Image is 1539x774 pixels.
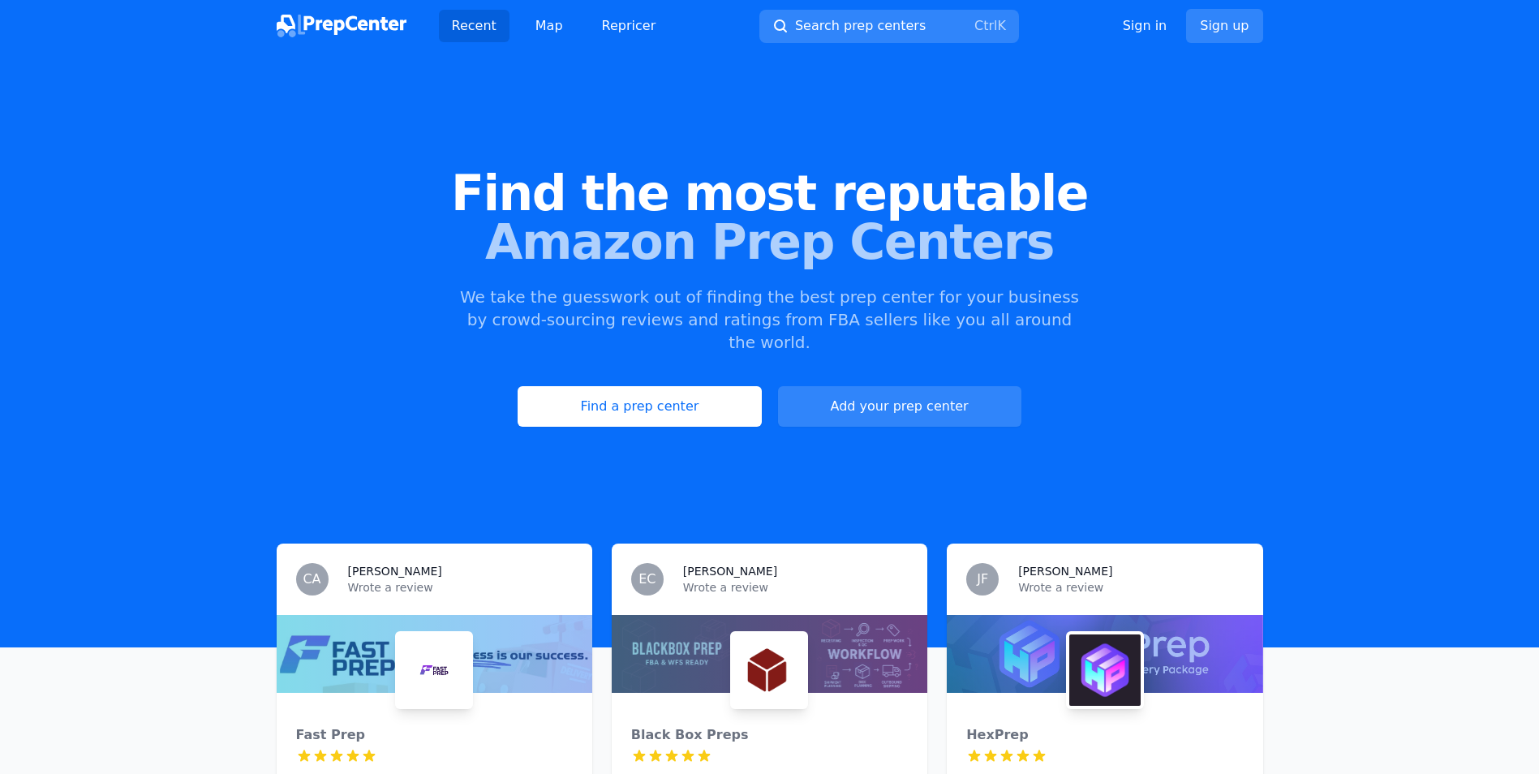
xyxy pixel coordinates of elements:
span: Search prep centers [795,16,926,36]
span: CA [303,573,320,586]
img: Black Box Preps [733,634,805,706]
img: HexPrep [1069,634,1141,706]
h3: [PERSON_NAME] [1018,563,1112,579]
kbd: Ctrl [974,18,997,33]
span: EC [638,573,656,586]
h3: [PERSON_NAME] [683,563,777,579]
a: Add your prep center [778,386,1021,427]
a: Sign up [1186,9,1262,43]
p: Wrote a review [1018,579,1243,596]
h3: [PERSON_NAME] [348,563,442,579]
img: PrepCenter [277,15,406,37]
button: Search prep centersCtrlK [759,10,1019,43]
p: We take the guesswork out of finding the best prep center for your business by crowd-sourcing rev... [458,286,1081,354]
a: Map [522,10,576,42]
a: Find a prep center [518,386,761,427]
div: HexPrep [966,725,1243,745]
kbd: K [997,18,1006,33]
a: Sign in [1123,16,1167,36]
p: Wrote a review [683,579,908,596]
img: Fast Prep [398,634,470,706]
a: Repricer [589,10,669,42]
span: Amazon Prep Centers [26,217,1513,266]
p: Wrote a review [348,579,573,596]
div: Black Box Preps [631,725,908,745]
a: Recent [439,10,509,42]
span: JF [977,573,988,586]
span: Find the most reputable [26,169,1513,217]
div: Fast Prep [296,725,573,745]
